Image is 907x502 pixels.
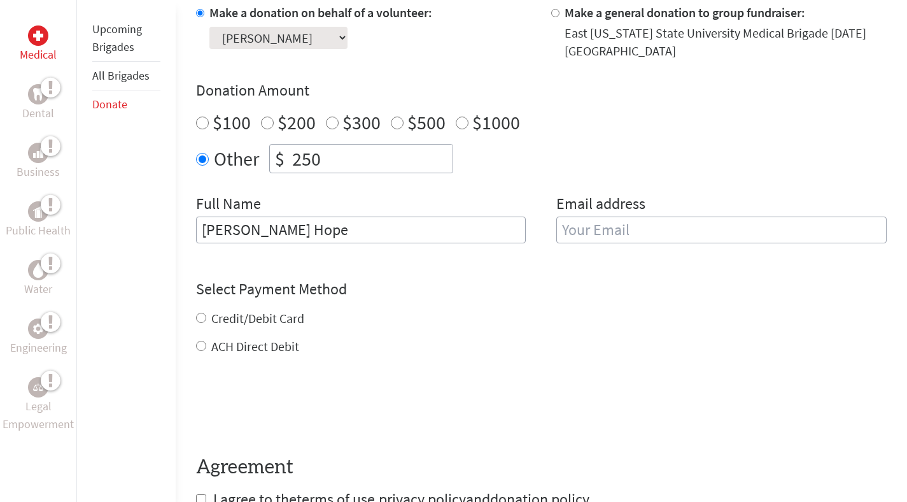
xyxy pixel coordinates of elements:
[17,163,60,181] p: Business
[196,381,390,431] iframe: reCAPTCHA
[196,456,887,479] h4: Agreement
[196,194,261,217] label: Full Name
[28,260,48,280] div: Water
[3,398,74,433] p: Legal Empowerment
[92,97,127,111] a: Donate
[565,24,887,60] div: East [US_STATE] State University Medical Brigade [DATE] [GEOGRAPHIC_DATA]
[33,148,43,158] img: Business
[342,110,381,134] label: $300
[92,68,150,83] a: All Brigades
[28,25,48,46] div: Medical
[211,338,299,354] label: ACH Direct Debit
[6,222,71,240] p: Public Health
[196,217,526,243] input: Enter Full Name
[33,262,43,277] img: Water
[28,201,48,222] div: Public Health
[565,4,805,20] label: Make a general donation to group fundraiser:
[209,4,432,20] label: Make a donation on behalf of a volunteer:
[92,15,160,62] li: Upcoming Brigades
[92,90,160,118] li: Donate
[24,280,52,298] p: Water
[3,377,74,433] a: Legal EmpowermentLegal Empowerment
[10,339,67,357] p: Engineering
[290,145,453,173] input: Enter Amount
[92,62,160,90] li: All Brigades
[17,143,60,181] a: BusinessBusiness
[33,205,43,218] img: Public Health
[556,194,645,217] label: Email address
[407,110,446,134] label: $500
[92,22,142,54] a: Upcoming Brigades
[10,319,67,357] a: EngineeringEngineering
[28,84,48,104] div: Dental
[28,377,48,398] div: Legal Empowerment
[33,384,43,391] img: Legal Empowerment
[214,144,259,173] label: Other
[28,143,48,163] div: Business
[196,80,887,101] h4: Donation Amount
[270,145,290,173] div: $
[472,110,520,134] label: $1000
[211,310,304,326] label: Credit/Debit Card
[33,31,43,41] img: Medical
[278,110,316,134] label: $200
[22,104,54,122] p: Dental
[6,201,71,240] a: Public HealthPublic Health
[33,324,43,334] img: Engineering
[213,110,251,134] label: $100
[20,46,57,64] p: Medical
[556,217,887,243] input: Your Email
[22,84,54,122] a: DentalDental
[28,319,48,339] div: Engineering
[33,88,43,100] img: Dental
[20,25,57,64] a: MedicalMedical
[196,279,887,299] h4: Select Payment Method
[24,260,52,298] a: WaterWater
